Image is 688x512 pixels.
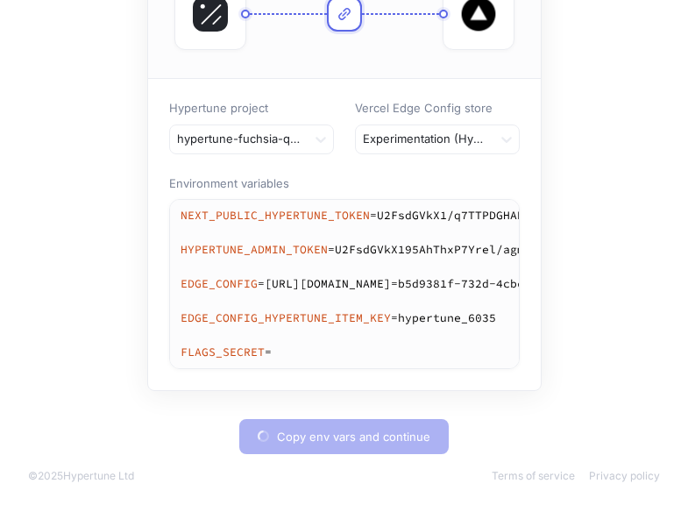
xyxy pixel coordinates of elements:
a: Terms of service [492,469,575,482]
p: Vercel Edge Config store [355,100,520,117]
button: Copy env vars and continue [239,419,449,454]
div: © 2025 Hypertune Ltd [28,468,134,484]
p: Hypertune project [169,100,334,117]
span: Copy env vars and continue [277,431,430,442]
a: Privacy policy [589,469,660,482]
p: Environment variables [169,175,520,193]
